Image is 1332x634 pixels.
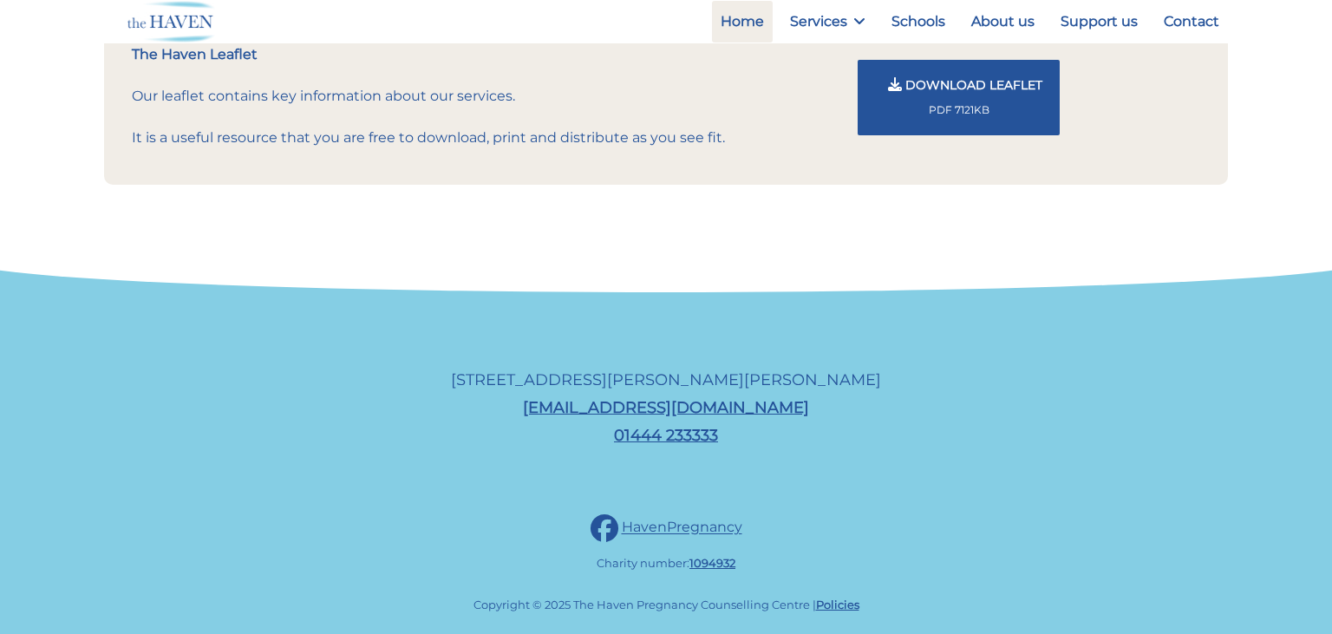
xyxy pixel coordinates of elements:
a: About us [963,1,1043,42]
span: Download Leaflet [905,77,1042,93]
a: Schools [883,1,954,42]
a: Home [712,1,773,42]
a: 1094932 [689,556,735,570]
a: Contact [1155,1,1228,42]
strong: The Haven Leaflet [132,46,258,62]
p: Our leaflet contains key information about our services. [132,84,837,108]
button: Download Leaflet PDF 7121KB [858,60,1060,135]
span: PDF 7121KB [929,103,989,116]
a: Policies [816,598,859,611]
a: 01444 233333 [614,426,718,445]
a: Services [781,1,874,42]
a: Support us [1052,1,1146,42]
a: [EMAIL_ADDRESS][DOMAIN_NAME] [523,398,809,417]
p: Charity number: [104,551,1228,575]
a: HavenPregnancy [622,520,742,536]
p: It is a useful resource that you are free to download, print and distribute as you see fit. [132,126,837,150]
p: Copyright © 2025 The Haven Pregnancy Counselling Centre | [104,592,1228,617]
p: [STREET_ADDRESS][PERSON_NAME][PERSON_NAME] [9,366,1323,449]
